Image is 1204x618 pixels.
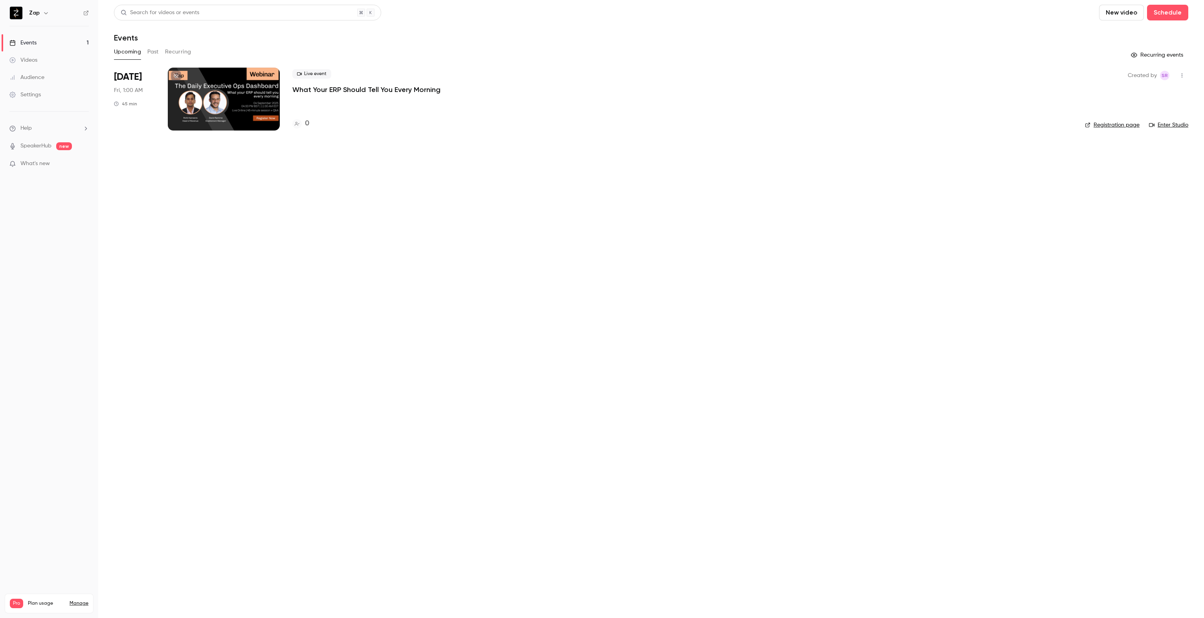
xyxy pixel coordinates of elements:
[114,101,137,107] div: 45 min
[8,92,149,122] div: Send us a messageWe'll be back online later [DATE]
[135,13,149,27] div: Close
[9,91,41,99] div: Settings
[20,124,32,132] span: Help
[9,74,44,81] div: Audience
[292,69,331,79] span: Live event
[107,13,123,28] img: Profile image for Maxim
[70,600,88,607] a: Manage
[16,69,141,83] p: How can we help?
[305,118,309,129] h4: 0
[10,7,22,19] img: Zap
[114,33,138,42] h1: Events
[20,142,51,150] a: SpeakerHub
[9,124,89,132] li: help-dropdown-opener
[1099,5,1144,20] button: New video
[52,245,105,277] button: Messages
[29,9,40,17] h6: Zap
[16,15,28,28] img: logo
[114,71,142,83] span: [DATE]
[125,265,137,270] span: Help
[11,149,146,163] div: Terms of use
[121,9,199,17] div: Search for videos or events
[16,99,131,107] div: Send us a message
[11,163,146,178] div: Privacy Policy
[10,599,23,608] span: Pro
[1127,49,1188,61] button: Recurring events
[147,46,159,58] button: Past
[165,46,191,58] button: Recurring
[11,192,146,207] div: Pre-recorded webinars
[16,134,64,142] span: Search for help
[292,118,309,129] a: 0
[1128,71,1157,80] span: Created by
[9,39,37,47] div: Events
[20,160,50,168] span: What's new
[292,85,440,94] a: What Your ERP Should Tell You Every Morning
[28,600,65,607] span: Plan usage
[16,56,141,69] p: Hey 👋
[1162,71,1168,80] span: SR
[16,152,132,160] div: Terms of use
[114,46,141,58] button: Upcoming
[92,13,108,28] img: Profile image for Salim
[16,107,131,116] div: We'll be back online later [DATE]
[56,142,72,150] span: new
[16,166,132,175] div: Privacy Policy
[11,130,146,145] button: Search for help
[1160,71,1169,80] span: Simon Ryan
[65,265,92,270] span: Messages
[11,178,146,192] div: HubSpot Marketing Events
[1147,5,1188,20] button: Schedule
[9,56,37,64] div: Videos
[114,68,155,131] div: Sep 4 Thu, 4:00 PM (Europe/London)
[105,245,157,277] button: Help
[1085,121,1140,129] a: Registration page
[16,195,132,204] div: Pre-recorded webinars
[79,160,89,167] iframe: Noticeable Trigger
[17,265,35,270] span: Home
[114,86,143,94] span: Fri, 1:00 AM
[16,181,132,189] div: HubSpot Marketing Events
[77,13,93,28] img: Profile image for Luuk
[1149,121,1188,129] a: Enter Studio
